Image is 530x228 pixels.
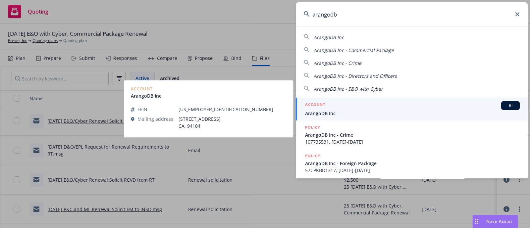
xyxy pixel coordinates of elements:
span: ArangoDB Inc - Commercial Package [314,47,394,53]
span: ArangoDB Inc [314,34,344,40]
span: ArangoDB Inc - Directors and Officers [314,73,397,79]
div: Drag to move [473,215,481,228]
input: Search... [296,2,528,26]
span: 57CPKBD1317, [DATE]-[DATE] [305,167,520,174]
span: ArangoDB Inc - Crime [314,60,361,66]
span: ArangoDB Inc - Crime [305,131,520,138]
span: ArangoDB Inc - Foreign Package [305,160,520,167]
a: POLICYArangoDB Inc - Crime107735531, [DATE]-[DATE] [296,120,528,149]
span: ArangoDB Inc [305,110,520,117]
h5: ACCOUNT [305,101,325,109]
h5: POLICY [305,153,320,159]
a: ACCOUNTBIArangoDB Inc [296,98,528,120]
a: POLICYArangoDB Inc - Foreign Package57CPKBD1317, [DATE]-[DATE] [296,149,528,177]
button: Nova Assist [472,215,518,228]
span: BI [504,103,517,109]
span: 107735531, [DATE]-[DATE] [305,138,520,145]
h5: POLICY [305,124,320,131]
span: Nova Assist [486,218,512,224]
span: ArangoDB Inc - E&O with Cyber [314,86,383,92]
